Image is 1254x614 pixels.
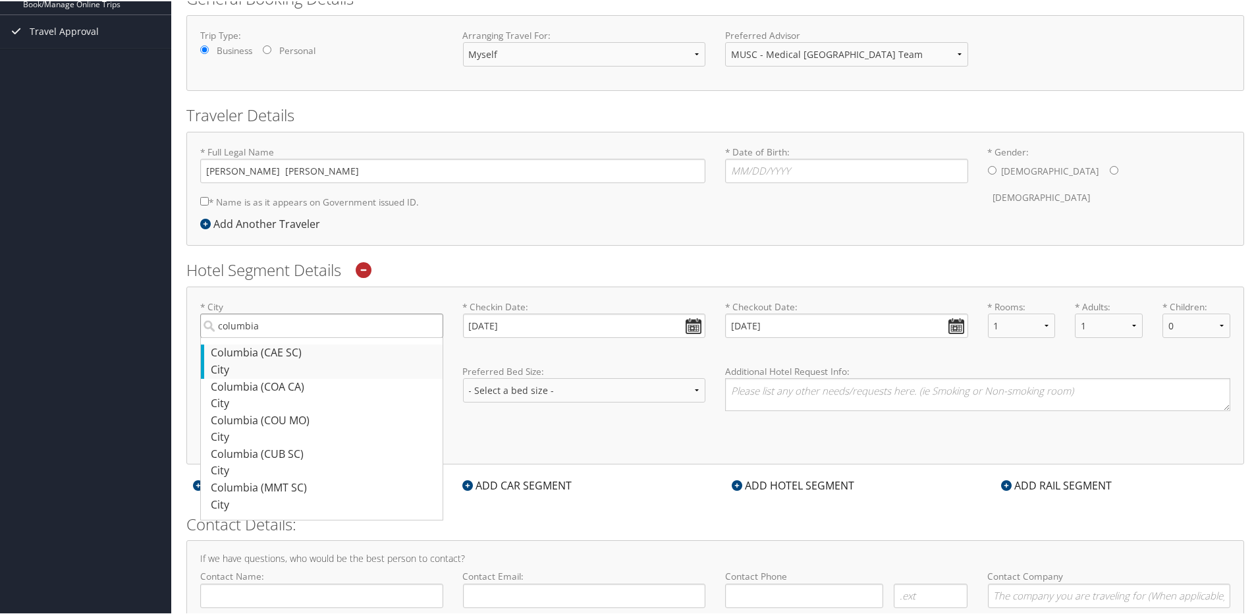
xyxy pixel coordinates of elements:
[211,495,436,513] div: City
[456,476,578,492] div: ADD CAR SEGMENT
[211,360,436,377] div: City
[1002,157,1099,182] label: [DEMOGRAPHIC_DATA]
[186,512,1244,534] h2: Contact Details:
[200,569,443,606] label: Contact Name:
[211,478,436,495] div: Columbia (MMT SC)
[725,312,968,337] input: * Checkout Date:
[200,144,705,182] label: * Full Legal Name
[30,14,99,47] span: Travel Approval
[725,144,968,182] label: * Date of Birth:
[725,569,968,582] label: Contact Phone
[463,299,706,337] label: * Checkin Date:
[988,165,996,173] input: * Gender:[DEMOGRAPHIC_DATA][DEMOGRAPHIC_DATA]
[200,440,1230,449] h5: * Denotes required field
[186,258,1244,280] h2: Hotel Segment Details
[211,377,436,395] div: Columbia (COA CA)
[200,553,1230,562] h4: If we have questions, who would be the best person to contact?
[995,476,1118,492] div: ADD RAIL SEGMENT
[463,28,706,41] label: Arranging Travel For:
[725,299,968,337] label: * Checkout Date:
[725,157,968,182] input: * Date of Birth:
[211,343,436,360] div: Columbia (CAE SC)
[725,28,968,41] label: Preferred Advisor
[186,103,1244,125] h2: Traveler Details
[200,299,443,337] label: * City
[988,569,1231,606] label: Contact Company
[211,411,436,428] div: Columbia (COU MO)
[279,43,315,56] label: Personal
[988,299,1056,312] label: * Rooms:
[211,428,436,445] div: City
[200,196,209,204] input: * Name is as it appears on Government issued ID.
[200,582,443,607] input: Contact Name:
[200,312,443,337] input: Columbia (CAE SC)CityColumbia (COA CA)CityColumbia (COU MO)CityColumbia (CUB SC)CityColumbia (MMT...
[463,364,706,377] label: Preferred Bed Size:
[211,394,436,411] div: City
[463,569,706,606] label: Contact Email:
[988,144,1231,209] label: * Gender:
[1162,299,1230,312] label: * Children:
[200,215,327,231] div: Add Another Traveler
[217,43,252,56] label: Business
[200,188,419,213] label: * Name is as it appears on Government issued ID.
[200,157,705,182] input: * Full Legal Name
[211,445,436,462] div: Columbia (CUB SC)
[200,28,443,41] label: Trip Type:
[993,184,1091,209] label: [DEMOGRAPHIC_DATA]
[200,350,1230,357] h6: Additional Options:
[463,312,706,337] input: * Checkin Date:
[725,364,1230,377] label: Additional Hotel Request Info:
[463,582,706,607] input: Contact Email:
[894,582,968,607] input: .ext
[988,582,1231,607] input: Contact Company
[1075,299,1143,312] label: * Adults:
[186,476,305,492] div: ADD AIR SEGMENT
[211,461,436,478] div: City
[725,476,861,492] div: ADD HOTEL SEGMENT
[1110,165,1118,173] input: * Gender:[DEMOGRAPHIC_DATA][DEMOGRAPHIC_DATA]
